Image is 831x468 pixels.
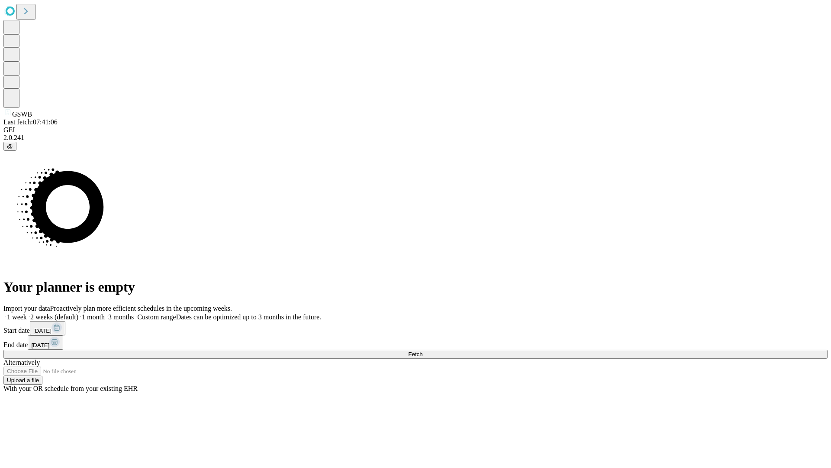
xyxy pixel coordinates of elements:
[3,134,828,142] div: 2.0.241
[3,118,58,126] span: Last fetch: 07:41:06
[3,376,42,385] button: Upload a file
[3,126,828,134] div: GEI
[12,110,32,118] span: GSWB
[3,335,828,350] div: End date
[82,313,105,321] span: 1 month
[7,143,13,149] span: @
[3,385,138,392] span: With your OR schedule from your existing EHR
[28,335,63,350] button: [DATE]
[3,279,828,295] h1: Your planner is empty
[3,321,828,335] div: Start date
[3,359,40,366] span: Alternatively
[33,328,52,334] span: [DATE]
[31,342,49,348] span: [DATE]
[3,350,828,359] button: Fetch
[3,142,16,151] button: @
[3,305,50,312] span: Import your data
[7,313,27,321] span: 1 week
[137,313,176,321] span: Custom range
[176,313,321,321] span: Dates can be optimized up to 3 months in the future.
[30,313,78,321] span: 2 weeks (default)
[30,321,65,335] button: [DATE]
[50,305,232,312] span: Proactively plan more efficient schedules in the upcoming weeks.
[408,351,422,357] span: Fetch
[108,313,134,321] span: 3 months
